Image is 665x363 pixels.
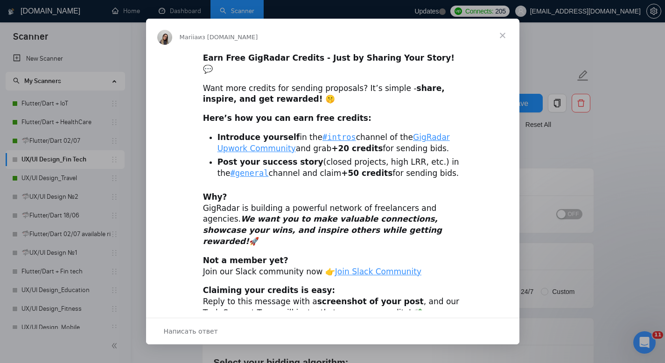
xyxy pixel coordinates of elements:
[217,157,462,179] li: (closed projects, high LRR, etc.) in the channel and claim for sending bids.
[180,34,198,41] span: Mariia
[203,53,462,75] div: 💬
[203,255,462,278] div: Join our Slack community now 👉
[157,30,172,45] img: Profile image for Mariia
[198,34,258,41] span: из [DOMAIN_NAME]
[203,286,336,295] b: Claiming your credits is easy:
[217,133,300,142] b: Introduce yourself
[217,132,462,154] li: in the channel of the and grab for sending bids.
[203,256,288,265] b: Not a member yet?
[486,19,519,52] span: Закрыть
[164,325,218,337] span: Написать ответ
[203,83,462,105] div: Want more credits for sending proposals? It’s simple -
[335,267,421,276] a: Join Slack Community
[231,168,269,178] a: #general
[203,192,227,202] b: Why?
[217,133,450,153] a: GigRadar Upwork Community
[317,297,424,306] b: screenshot of your post
[217,157,323,167] b: Post your success story
[203,285,462,318] div: Reply to this message with a , and our Tech Support Team will instantly top up your credits! 💸
[331,144,383,153] b: +20 credits
[322,133,356,142] a: #intros
[203,214,442,246] i: We want you to make valuable connections, showcase your wins, and inspire others while getting re...
[203,113,371,123] b: Here’s how you can earn free credits:
[203,192,462,247] div: GigRadar is building a powerful network of freelancers and agencies. 🚀
[146,318,519,344] div: Открыть разговор и ответить
[341,168,392,178] b: +50 credits
[203,53,455,63] b: Earn Free GigRadar Credits - Just by Sharing Your Story!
